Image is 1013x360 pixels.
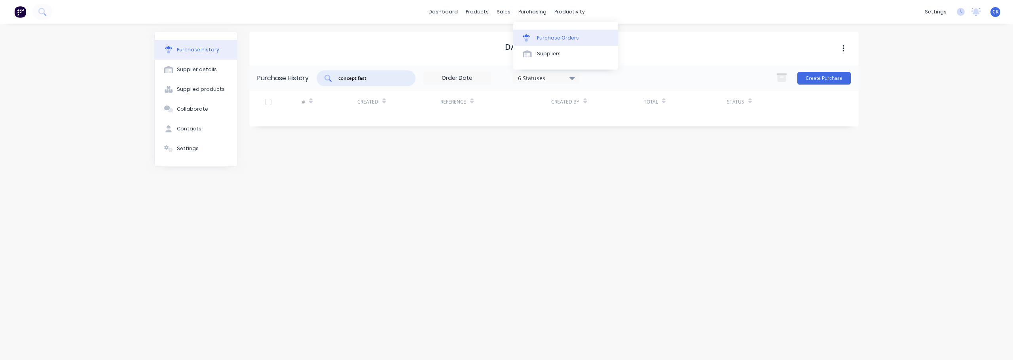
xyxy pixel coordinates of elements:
[992,8,999,15] span: CK
[513,30,618,45] a: Purchase Orders
[550,6,589,18] div: productivity
[338,74,403,82] input: Search purchases...
[177,125,201,132] div: Contacts
[177,46,219,53] div: Purchase history
[425,6,462,18] a: dashboard
[177,106,208,113] div: Collaborate
[155,139,237,158] button: Settings
[302,98,305,106] div: #
[257,74,309,83] div: Purchase History
[440,98,466,106] div: Reference
[155,40,237,60] button: Purchase history
[14,6,26,18] img: Factory
[797,72,851,85] button: Create Purchase
[727,98,744,106] div: Status
[493,6,514,18] div: sales
[177,66,217,73] div: Supplier details
[357,98,378,106] div: Created
[155,60,237,79] button: Supplier details
[177,145,199,152] div: Settings
[155,79,237,99] button: Supplied products
[462,6,493,18] div: products
[155,119,237,139] button: Contacts
[505,42,603,52] h1: Dal Steel Metal Pty Ltd
[921,6,950,18] div: settings
[155,99,237,119] button: Collaborate
[644,98,658,106] div: Total
[177,86,225,93] div: Supplied products
[513,46,618,62] a: Suppliers
[551,98,579,106] div: Created By
[518,74,575,82] div: 6 Statuses
[537,50,561,57] div: Suppliers
[514,6,550,18] div: purchasing
[537,34,579,41] div: Purchase Orders
[424,72,490,84] input: Order Date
